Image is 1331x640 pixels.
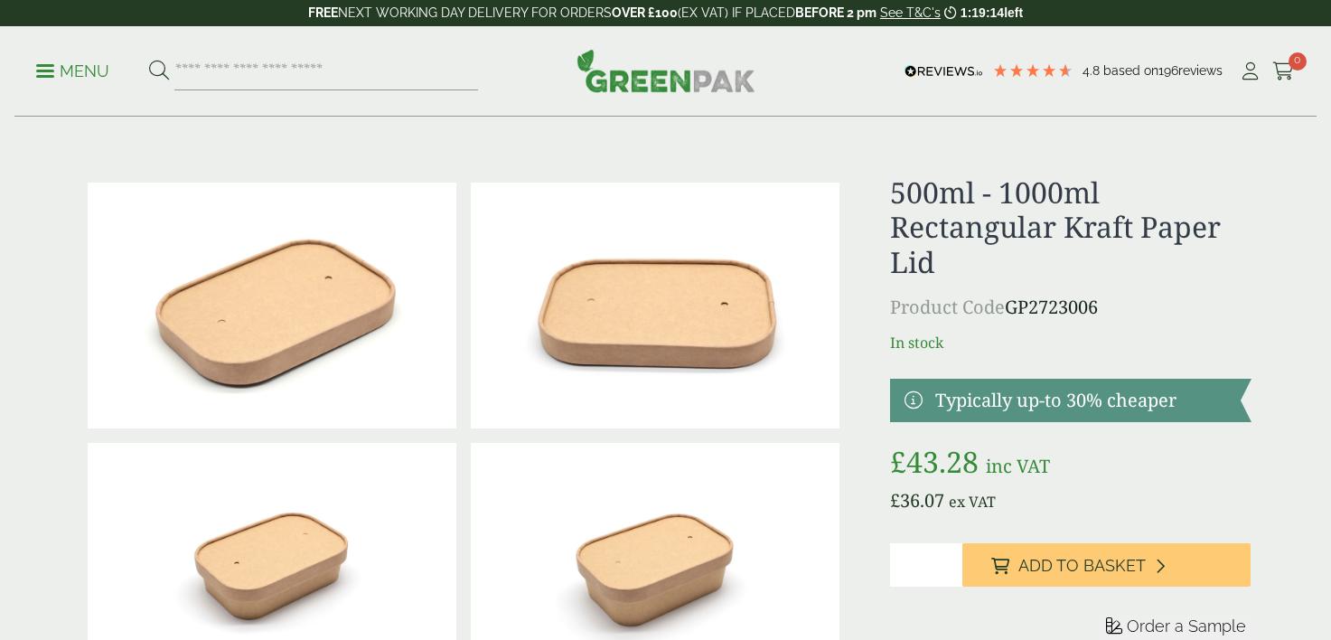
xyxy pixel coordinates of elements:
[1103,63,1158,78] span: Based on
[890,488,944,513] bdi: 36.07
[992,62,1073,79] div: 4.79 Stars
[890,332,1251,353] p: In stock
[1272,62,1295,80] i: Cart
[890,175,1251,279] h1: 500ml - 1000ml Rectangular Kraft Paper Lid
[88,183,456,428] img: 2723006 Paper Lid For Rectangular Kraft Bowl V1
[890,488,900,513] span: £
[962,543,1251,587] button: Add to Basket
[961,5,1004,20] span: 1:19:14
[1272,58,1295,85] a: 0
[905,65,983,78] img: REVIEWS.io
[890,442,906,481] span: £
[795,5,876,20] strong: BEFORE 2 pm
[1239,62,1261,80] i: My Account
[576,49,755,92] img: GreenPak Supplies
[890,442,979,481] bdi: 43.28
[471,183,839,428] img: 2723006 Paper Lid For Rectangular Kraft Bowl V2.jpg
[308,5,338,20] strong: FREE
[1018,556,1146,576] span: Add to Basket
[1178,63,1223,78] span: reviews
[949,492,996,512] span: ex VAT
[1004,5,1023,20] span: left
[36,61,109,79] a: Menu
[890,295,1005,319] span: Product Code
[1083,63,1103,78] span: 4.8
[880,5,941,20] a: See T&C's
[612,5,678,20] strong: OVER £100
[1289,52,1307,71] span: 0
[986,454,1050,478] span: inc VAT
[1127,616,1246,635] span: Order a Sample
[36,61,109,82] p: Menu
[1158,63,1178,78] span: 196
[890,294,1251,321] p: GP2723006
